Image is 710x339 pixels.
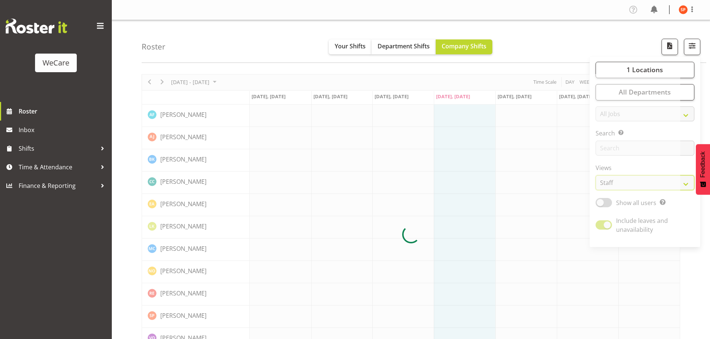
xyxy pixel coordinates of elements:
[436,39,492,54] button: Company Shifts
[679,5,688,14] img: samantha-poultney11298.jpg
[335,42,366,50] span: Your Shifts
[19,180,97,191] span: Finance & Reporting
[19,143,97,154] span: Shifts
[596,62,694,78] button: 1 Locations
[19,106,108,117] span: Roster
[627,65,663,74] span: 1 Locations
[378,42,430,50] span: Department Shifts
[662,39,678,55] button: Download a PDF of the roster according to the set date range.
[42,57,69,68] div: WeCare
[19,124,108,135] span: Inbox
[329,39,372,54] button: Your Shifts
[696,144,710,195] button: Feedback - Show survey
[142,42,165,51] h4: Roster
[6,19,67,33] img: Rosterit website logo
[700,151,706,178] span: Feedback
[19,161,97,173] span: Time & Attendance
[442,42,486,50] span: Company Shifts
[684,39,700,55] button: Filter Shifts
[372,39,436,54] button: Department Shifts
